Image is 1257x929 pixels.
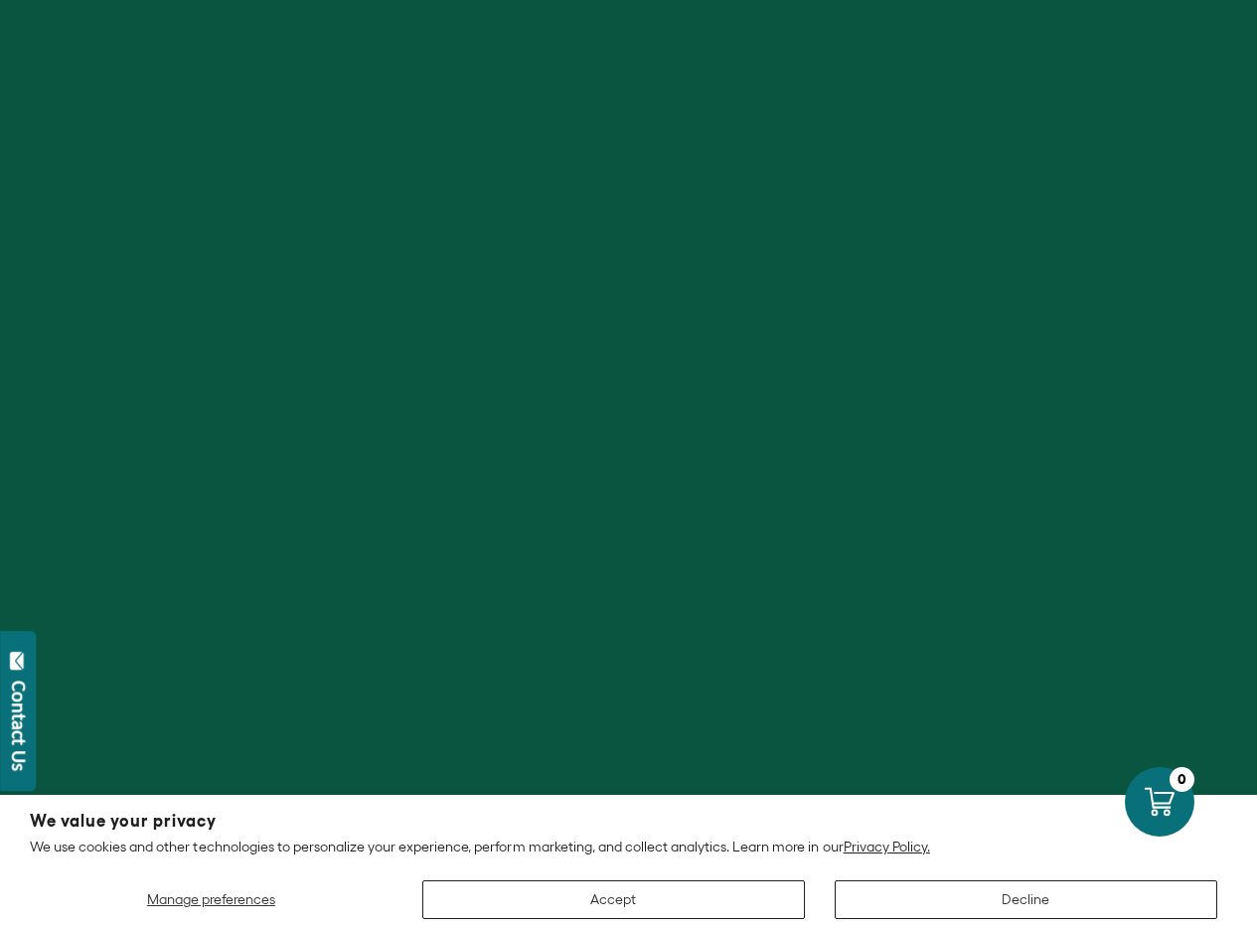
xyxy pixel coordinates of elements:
[30,838,1227,855] p: We use cookies and other technologies to personalize your experience, perform marketing, and coll...
[147,891,275,907] span: Manage preferences
[9,681,29,771] div: Contact Us
[844,839,930,854] a: Privacy Policy.
[1170,767,1194,792] div: 0
[30,880,393,919] button: Manage preferences
[422,880,805,919] button: Accept
[835,880,1217,919] button: Decline
[30,813,1227,830] h2: We value your privacy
